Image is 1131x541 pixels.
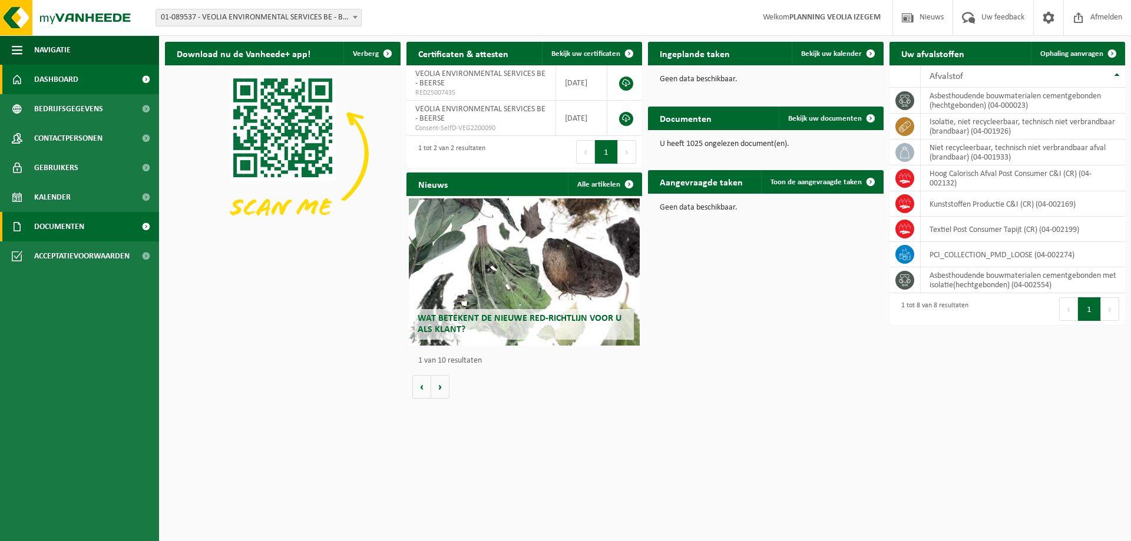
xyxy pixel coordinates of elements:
h2: Download nu de Vanheede+ app! [165,42,322,65]
td: Hoog Calorisch Afval Post Consumer C&I (CR) (04-002132) [921,165,1125,191]
h2: Nieuws [406,172,459,195]
td: isolatie, niet recycleerbaar, technisch niet verbrandbaar (brandbaar) (04-001926) [921,114,1125,140]
td: Kunststoffen Productie C&I (CR) (04-002169) [921,191,1125,217]
span: RED25007435 [415,88,547,98]
p: Geen data beschikbaar. [660,75,872,84]
span: VEOLIA ENVIRONMENTAL SERVICES BE - BEERSE [415,69,545,88]
span: Bekijk uw documenten [788,115,862,122]
button: Vorige [412,375,431,399]
span: 01-089537 - VEOLIA ENVIRONMENTAL SERVICES BE - BEERSE [156,9,362,26]
td: [DATE] [556,65,607,101]
td: [DATE] [556,101,607,136]
button: Previous [576,140,595,164]
span: Dashboard [34,65,78,94]
p: 1 van 10 resultaten [418,357,636,365]
button: Verberg [343,42,399,65]
h2: Documenten [648,107,723,130]
button: 1 [1078,297,1101,321]
td: asbesthoudende bouwmaterialen cementgebonden met isolatie(hechtgebonden) (04-002554) [921,267,1125,293]
button: Next [618,140,636,164]
a: Bekijk uw documenten [779,107,882,130]
img: Download de VHEPlus App [165,65,401,242]
div: 1 tot 8 van 8 resultaten [895,296,968,322]
span: Wat betekent de nieuwe RED-richtlijn voor u als klant? [418,314,621,334]
span: Bekijk uw certificaten [551,50,620,58]
strong: PLANNING VEOLIA IZEGEM [789,13,881,22]
td: asbesthoudende bouwmaterialen cementgebonden (hechtgebonden) (04-000023) [921,88,1125,114]
button: Next [1101,297,1119,321]
span: Navigatie [34,35,71,65]
a: Alle artikelen [568,172,641,196]
td: PCI_COLLECTION_PMD_LOOSE (04-002274) [921,242,1125,267]
h2: Certificaten & attesten [406,42,520,65]
span: Contactpersonen [34,124,102,153]
span: Bedrijfsgegevens [34,94,103,124]
span: Consent-SelfD-VEG2200090 [415,124,547,133]
button: Volgende [431,375,449,399]
span: Acceptatievoorwaarden [34,241,130,271]
a: Toon de aangevraagde taken [761,170,882,194]
a: Bekijk uw certificaten [542,42,641,65]
span: 01-089537 - VEOLIA ENVIRONMENTAL SERVICES BE - BEERSE [156,9,361,26]
span: Bekijk uw kalender [801,50,862,58]
p: Geen data beschikbaar. [660,204,872,212]
h2: Uw afvalstoffen [889,42,976,65]
h2: Ingeplande taken [648,42,742,65]
button: 1 [595,140,618,164]
span: Gebruikers [34,153,78,182]
h2: Aangevraagde taken [648,170,755,193]
a: Wat betekent de nieuwe RED-richtlijn voor u als klant? [409,198,640,346]
a: Ophaling aanvragen [1031,42,1124,65]
span: Ophaling aanvragen [1040,50,1103,58]
div: 1 tot 2 van 2 resultaten [412,139,485,165]
td: Textiel Post Consumer Tapijt (CR) (04-002199) [921,217,1125,242]
span: Kalender [34,182,71,212]
span: Documenten [34,212,84,241]
a: Bekijk uw kalender [792,42,882,65]
span: Verberg [353,50,379,58]
span: VEOLIA ENVIRONMENTAL SERVICES BE - BEERSE [415,105,545,123]
button: Previous [1059,297,1078,321]
span: Toon de aangevraagde taken [770,178,862,186]
span: Afvalstof [930,72,963,81]
td: niet recycleerbaar, technisch niet verbrandbaar afval (brandbaar) (04-001933) [921,140,1125,165]
p: U heeft 1025 ongelezen document(en). [660,140,872,148]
